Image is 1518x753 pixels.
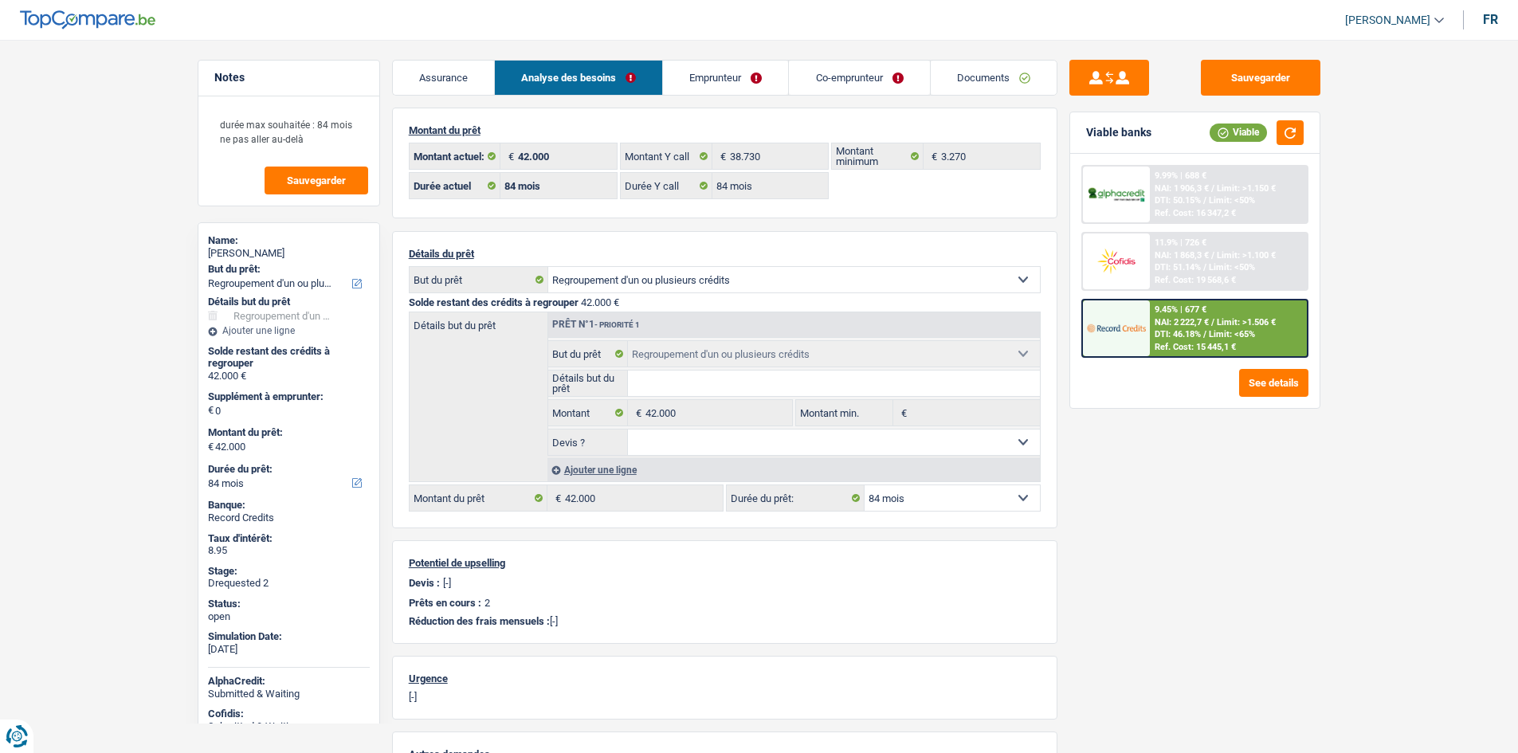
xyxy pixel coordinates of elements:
[208,370,370,382] div: 42.000 €
[594,320,640,329] span: - Priorité 1
[208,325,370,336] div: Ajouter une ligne
[1332,7,1444,33] a: [PERSON_NAME]
[1155,237,1206,248] div: 11.9% | 726 €
[208,441,214,453] span: €
[208,565,370,578] div: Stage:
[208,404,214,417] span: €
[409,577,440,589] p: Devis :
[208,234,370,247] div: Name:
[495,61,662,95] a: Analyse des besoins
[727,485,865,511] label: Durée du prêt:
[628,400,645,426] span: €
[443,577,451,589] p: [-]
[1155,317,1209,327] span: NAI: 2 222,7 €
[1211,317,1214,327] span: /
[20,10,155,29] img: TopCompare Logo
[789,61,929,95] a: Co-emprunteur
[410,143,501,169] label: Montant actuel:
[1211,250,1214,261] span: /
[548,400,629,426] label: Montant
[548,341,629,367] label: But du prêt
[1203,329,1206,339] span: /
[1155,262,1201,273] span: DTI: 51.14%
[410,312,547,331] label: Détails but du prêt
[581,296,619,308] span: 42.000 €
[208,296,370,308] div: Détails but du prêt
[1155,183,1209,194] span: NAI: 1 906,3 €
[663,61,788,95] a: Emprunteur
[208,345,370,370] div: Solde restant des crédits à regrouper
[409,248,1041,260] p: Détails du prêt
[1211,183,1214,194] span: /
[500,143,518,169] span: €
[409,296,579,308] span: Solde restant des crédits à regrouper
[410,173,501,198] label: Durée actuel
[1155,304,1206,315] div: 9.45% | 677 €
[208,499,370,512] div: Banque:
[893,400,911,426] span: €
[393,61,494,95] a: Assurance
[1087,186,1146,204] img: AlphaCredit
[1155,329,1201,339] span: DTI: 46.18%
[208,544,370,557] div: 8.95
[1155,275,1236,285] div: Ref. Cost: 19 568,6 €
[208,630,370,643] div: Simulation Date:
[712,143,730,169] span: €
[1239,369,1308,397] button: See details
[208,512,370,524] div: Record Credits
[208,577,370,590] div: Drequested 2
[208,610,370,623] div: open
[1217,250,1276,261] span: Limit: >1.100 €
[1483,12,1498,27] div: fr
[548,320,644,330] div: Prêt n°1
[208,688,370,700] div: Submitted & Waiting
[1087,313,1146,343] img: Record Credits
[208,643,370,656] div: [DATE]
[1155,195,1201,206] span: DTI: 50.15%
[208,598,370,610] div: Status:
[1345,14,1430,27] span: [PERSON_NAME]
[409,615,1041,627] p: [-]
[208,426,367,439] label: Montant du prêt:
[208,675,370,688] div: AlphaCredit:
[796,400,893,426] label: Montant min.
[621,173,712,198] label: Durée Y call
[409,124,1041,136] p: Montant du prêt
[1155,171,1206,181] div: 9.99% | 688 €
[410,485,547,511] label: Montant du prêt
[1209,195,1255,206] span: Limit: <50%
[287,175,346,186] span: Sauvegarder
[547,485,565,511] span: €
[409,673,1041,684] p: Urgence
[208,390,367,403] label: Supplément à emprunter:
[924,143,941,169] span: €
[1209,262,1255,273] span: Limit: <50%
[1203,262,1206,273] span: /
[548,371,629,396] label: Détails but du prêt
[1217,183,1276,194] span: Limit: >1.150 €
[208,708,370,720] div: Cofidis:
[548,429,629,455] label: Devis ?
[214,71,363,84] h5: Notes
[208,720,370,733] div: Submitted & Waiting
[409,691,1041,703] p: [-]
[1209,329,1255,339] span: Limit: <65%
[931,61,1057,95] a: Documents
[547,458,1040,481] div: Ajouter une ligne
[208,532,370,545] div: Taux d'intérêt:
[410,267,548,292] label: But du prêt
[1210,124,1267,141] div: Viable
[409,557,1041,569] p: Potentiel de upselling
[832,143,924,169] label: Montant minimum
[208,263,367,276] label: But du prêt:
[484,597,490,609] p: 2
[1155,342,1236,352] div: Ref. Cost: 15 445,1 €
[409,597,481,609] p: Prêts en cours :
[1217,317,1276,327] span: Limit: >1.506 €
[1203,195,1206,206] span: /
[409,615,550,627] span: Réduction des frais mensuels :
[265,167,368,194] button: Sauvegarder
[621,143,712,169] label: Montant Y call
[208,463,367,476] label: Durée du prêt:
[1155,250,1209,261] span: NAI: 1 868,3 €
